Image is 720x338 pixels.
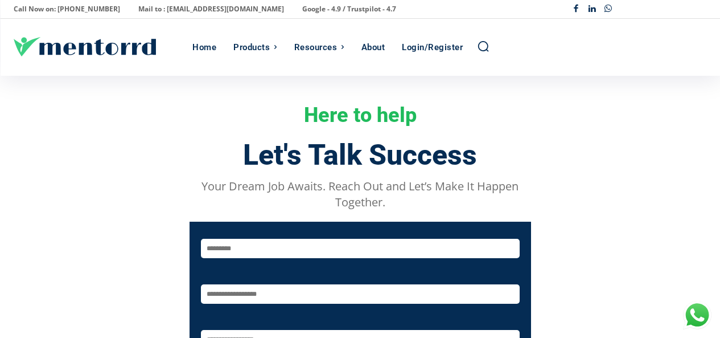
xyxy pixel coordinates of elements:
[138,1,284,17] p: Mail to : [EMAIL_ADDRESS][DOMAIN_NAME]
[228,19,283,76] a: Products
[568,1,585,18] a: Facebook
[187,19,222,76] a: Home
[477,40,489,52] a: Search
[192,19,216,76] div: Home
[396,19,468,76] a: Login/Register
[187,178,533,210] p: Your Dream Job Awaits. Reach Out and Let’s Make It Happen Together.
[14,37,187,56] a: Logo
[302,1,396,17] p: Google - 4.9 / Trustpilot - 4.7
[600,1,617,18] a: Whatsapp
[683,301,711,329] div: Chat with Us
[233,19,270,76] div: Products
[356,19,391,76] a: About
[304,104,417,127] h3: Here to help
[289,19,350,76] a: Resources
[243,140,477,171] h3: Let's Talk Success
[294,19,338,76] div: Resources
[361,19,385,76] div: About
[14,1,120,17] p: Call Now on: [PHONE_NUMBER]
[402,19,463,76] div: Login/Register
[584,1,600,18] a: Linkedin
